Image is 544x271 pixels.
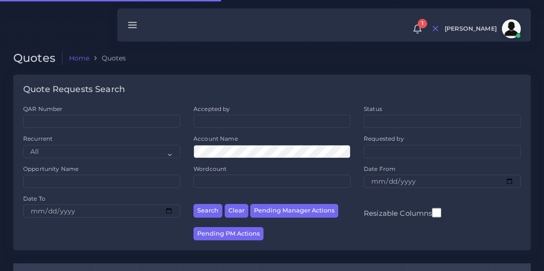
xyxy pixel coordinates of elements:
label: Date From [364,165,395,173]
h4: Quote Requests Search [23,85,125,95]
a: [PERSON_NAME]avatar [440,19,524,38]
label: Resizable Columns [364,207,441,219]
a: Home [69,53,90,63]
input: Resizable Columns [432,207,441,219]
label: Requested by [364,135,404,143]
img: avatar [502,19,521,38]
a: 1 [409,24,426,34]
li: Quotes [89,53,126,63]
label: Accepted by [193,105,230,113]
h2: Quotes [13,51,62,65]
button: Pending Manager Actions [250,204,338,218]
label: QAR Number [23,105,62,113]
label: Wordcount [193,165,227,173]
span: [PERSON_NAME] [445,26,497,32]
button: Pending PM Actions [193,227,263,241]
label: Account Name [193,135,238,143]
label: Date To [23,195,45,203]
button: Search [193,204,222,218]
span: 1 [418,19,427,28]
label: Opportunity Name [23,165,79,173]
label: Recurrent [23,135,53,143]
button: Clear [225,204,248,218]
label: Status [364,105,382,113]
